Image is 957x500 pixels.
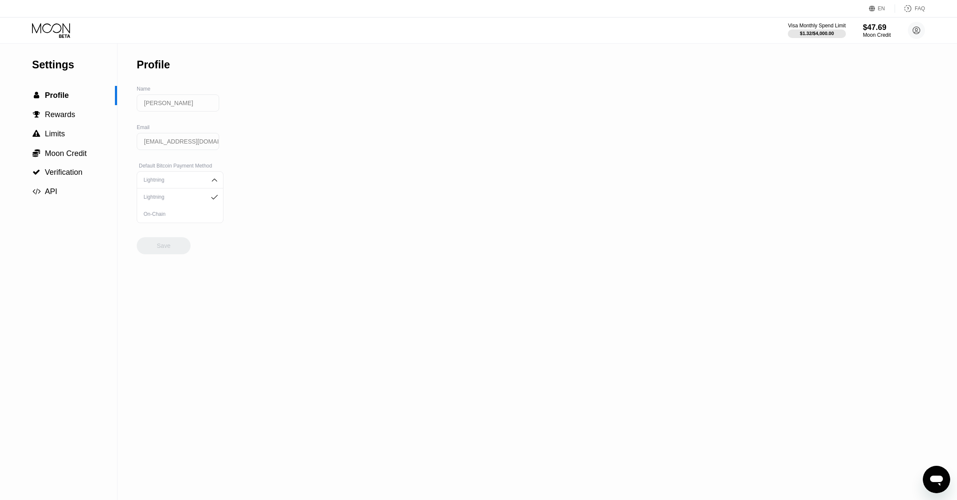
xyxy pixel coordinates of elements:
div: $47.69 [863,23,891,32]
span: Verification [45,168,82,176]
span:  [32,149,40,157]
span:  [34,91,39,99]
span: Profile [45,91,69,100]
div: Lightning [141,194,206,200]
div: Email [137,124,223,130]
div: EN [869,4,895,13]
span: Moon Credit [45,149,87,158]
span:  [32,188,41,195]
div: Default Bitcoin Payment Method [137,163,223,169]
div: Settings [32,59,117,71]
div: EN [878,6,885,12]
span:  [32,168,40,176]
span: Limits [45,129,65,138]
div:  [32,168,41,176]
div: Lightning [141,177,206,183]
iframe: Button to launch messaging window [923,466,950,493]
div:  [32,91,41,99]
div: Visa Monthly Spend Limit [788,23,845,29]
span: Rewards [45,110,75,119]
div: FAQ [915,6,925,12]
div: $47.69Moon Credit [863,23,891,38]
div: Profile [137,59,170,71]
div:  [32,111,41,118]
div:  [32,149,41,157]
div: On-Chain [141,211,219,217]
div:  [32,130,41,138]
div: FAQ [895,4,925,13]
div: Moon Credit [863,32,891,38]
span:  [33,111,40,118]
div: $1.32 / $4,000.00 [800,31,834,36]
div: Name [137,86,223,92]
span:  [32,130,40,138]
span: API [45,187,57,196]
div: Visa Monthly Spend Limit$1.32/$4,000.00 [788,23,845,38]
